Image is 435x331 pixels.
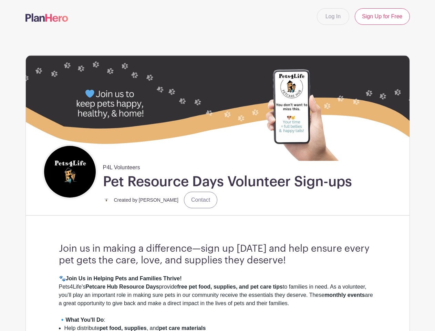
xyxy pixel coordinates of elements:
[177,284,283,290] strong: free pet food, supplies, and pet care tips
[114,197,179,203] small: Created by [PERSON_NAME]
[324,292,365,298] strong: monthly events
[44,146,96,198] img: square%20black%20logo%20FB%20profile.jpg
[66,317,104,323] strong: What You'll Do
[159,325,206,331] strong: pet care materials
[26,56,410,161] img: 40210%20Zip%20(7).jpg
[103,173,352,190] h1: Pet Resource Days Volunteer Sign-ups
[59,243,376,266] h3: Join us in making a difference—sign up [DATE] and help ensure every pet gets the care, love, and ...
[103,161,140,172] span: P4L Volunteers
[184,192,217,208] a: Contact
[59,316,376,324] div: 🔹 :
[100,325,147,331] strong: pet food, supplies
[355,8,410,25] a: Sign Up for Free
[317,8,349,25] a: Log In
[66,275,182,281] strong: Join Us in Helping Pets and Families Thrive!
[59,274,376,316] div: 🐾 Pets4Life's provide to families in need. As a volunteer, you’ll play an important role in makin...
[85,284,159,290] strong: Petcare Hub Resource Days
[103,197,110,203] img: small%20square%20logo.jpg
[25,13,68,22] img: logo-507f7623f17ff9eddc593b1ce0a138ce2505c220e1c5a4e2b4648c50719b7d32.svg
